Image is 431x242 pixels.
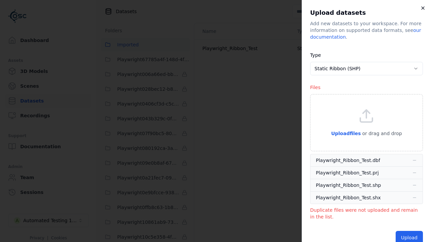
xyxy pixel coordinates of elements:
[310,20,423,40] div: Add new datasets to your workspace. For more information on supported data formats, see .
[310,52,321,58] label: Type
[331,131,361,136] span: Upload files
[310,8,423,17] h2: Upload datasets
[316,157,380,164] div: Playwright_Ribbon_Test.dbf
[310,207,423,220] p: Duplicate files were not uploaded and remain in the list.
[316,169,379,176] div: Playwright_Ribbon_Test.prj
[316,182,381,189] div: Playwright_Ribbon_Test.shp
[361,129,402,137] p: or drag and drop
[316,194,381,201] div: Playwright_Ribbon_Test.shx
[310,85,321,90] label: Files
